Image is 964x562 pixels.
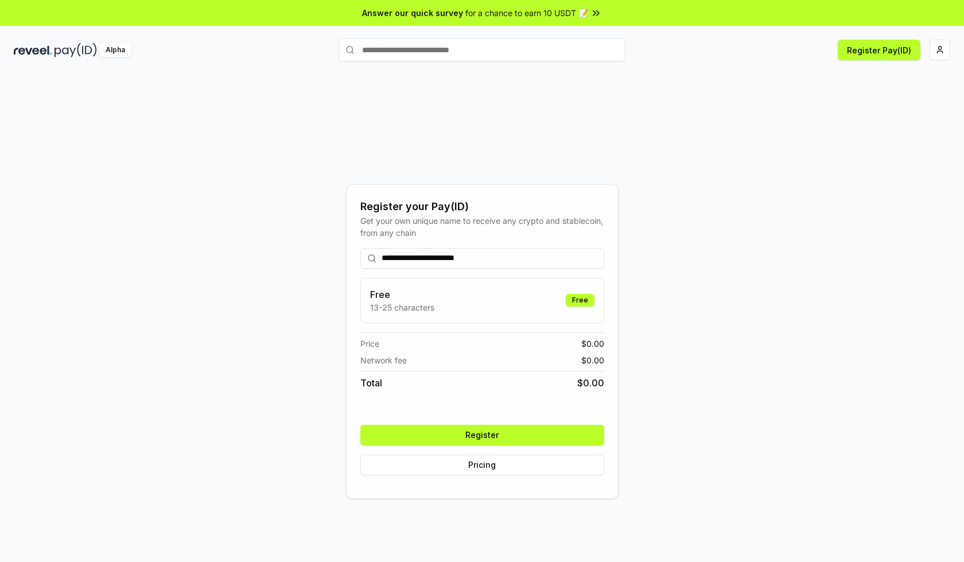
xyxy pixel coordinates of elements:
div: Alpha [99,43,131,57]
div: Get your own unique name to receive any crypto and stablecoin, from any chain [360,215,604,239]
span: Network fee [360,354,407,366]
span: $ 0.00 [581,338,604,350]
button: Register Pay(ID) [838,40,920,60]
button: Register [360,425,604,445]
span: Total [360,376,382,390]
span: $ 0.00 [581,354,604,366]
div: Register your Pay(ID) [360,199,604,215]
div: Free [566,294,594,307]
span: Price [360,338,379,350]
p: 13-25 characters [370,301,434,313]
span: $ 0.00 [577,376,604,390]
span: Answer our quick survey [362,7,463,19]
button: Pricing [360,455,604,475]
span: for a chance to earn 10 USDT 📝 [465,7,588,19]
img: reveel_dark [14,43,52,57]
img: pay_id [55,43,97,57]
h3: Free [370,288,434,301]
